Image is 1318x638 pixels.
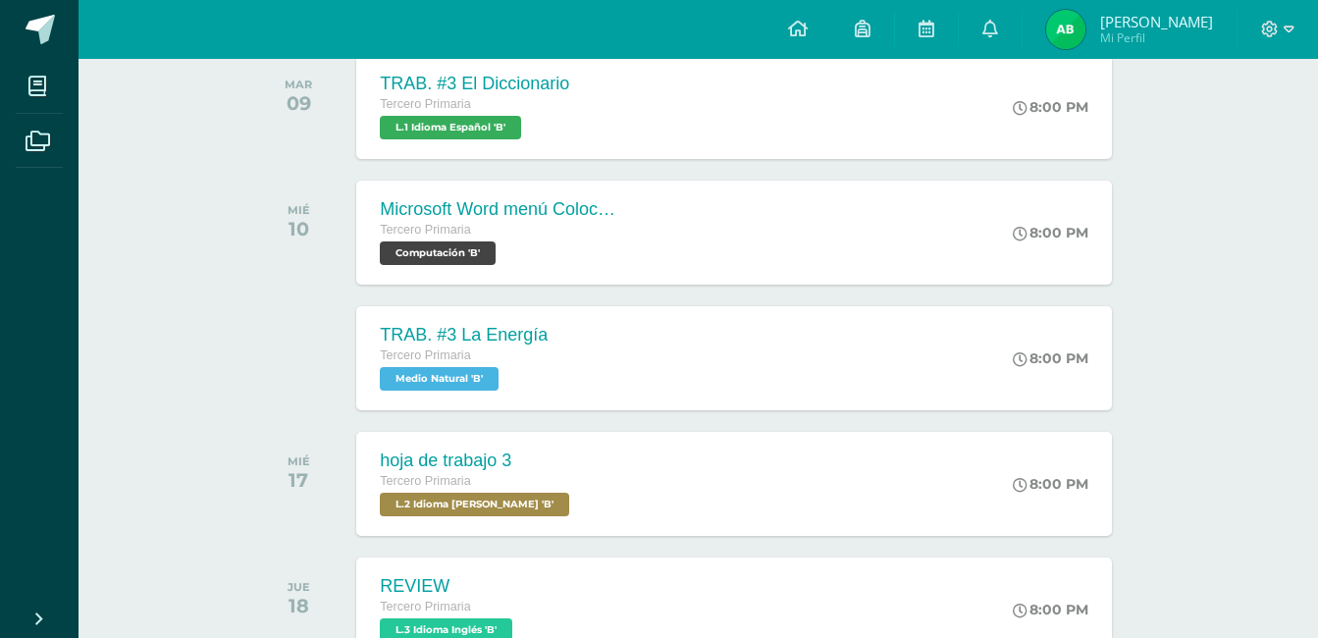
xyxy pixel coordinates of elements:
[1100,29,1213,46] span: Mi Perfil
[380,493,569,516] span: L.2 Idioma Maya Kaqchikel 'B'
[1013,601,1088,618] div: 8:00 PM
[1013,349,1088,367] div: 8:00 PM
[380,348,470,362] span: Tercero Primaria
[288,454,310,468] div: MIÉ
[380,241,496,265] span: Computación 'B'
[1013,224,1088,241] div: 8:00 PM
[380,199,615,220] div: Microsoft Word menú Colocación de márgenes
[288,203,310,217] div: MIÉ
[285,91,312,115] div: 09
[285,78,312,91] div: MAR
[288,594,310,617] div: 18
[288,217,310,240] div: 10
[1100,12,1213,31] span: [PERSON_NAME]
[380,116,521,139] span: L.1 Idioma Español 'B'
[288,468,310,492] div: 17
[380,576,517,597] div: REVIEW
[288,580,310,594] div: JUE
[380,74,569,94] div: TRAB. #3 El Diccionario
[380,367,499,391] span: Medio Natural 'B'
[380,223,470,237] span: Tercero Primaria
[1013,98,1088,116] div: 8:00 PM
[380,474,470,488] span: Tercero Primaria
[1046,10,1085,49] img: 9970f29a65d73c12d160f2b9c9d1656b.png
[380,97,470,111] span: Tercero Primaria
[380,600,470,613] span: Tercero Primaria
[380,325,548,346] div: TRAB. #3 La Energía
[380,451,574,471] div: hoja de trabajo 3
[1013,475,1088,493] div: 8:00 PM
